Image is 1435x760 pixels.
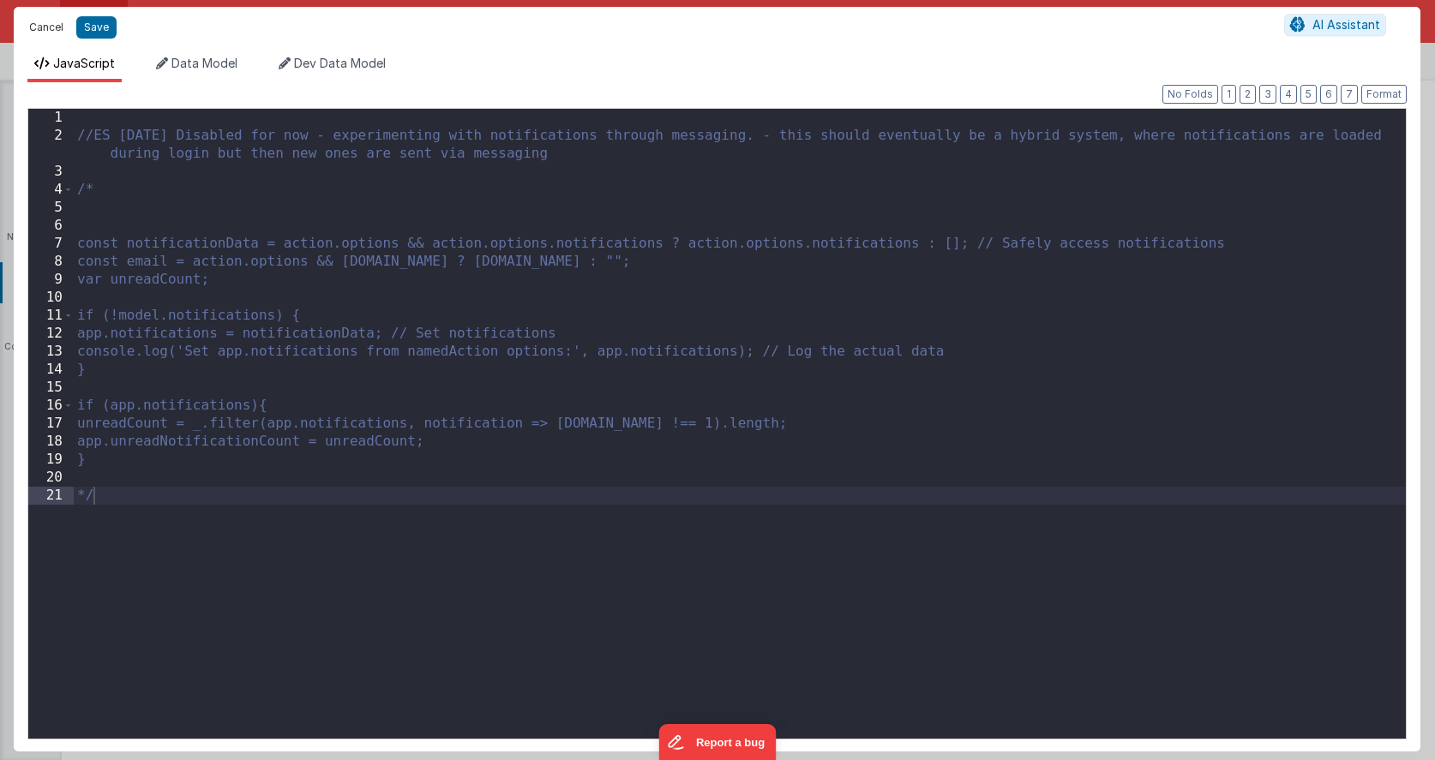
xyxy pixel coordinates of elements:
[28,199,74,217] div: 5
[28,127,74,163] div: 2
[1222,85,1236,104] button: 1
[28,163,74,181] div: 3
[53,56,115,70] span: JavaScript
[1300,85,1317,104] button: 5
[1284,14,1386,36] button: AI Assistant
[28,397,74,415] div: 16
[28,109,74,127] div: 1
[76,16,117,39] button: Save
[1280,85,1297,104] button: 4
[28,343,74,361] div: 13
[28,469,74,487] div: 20
[28,253,74,271] div: 8
[171,56,237,70] span: Data Model
[28,307,74,325] div: 11
[28,415,74,433] div: 17
[21,15,72,39] button: Cancel
[1361,85,1407,104] button: Format
[1312,17,1380,32] span: AI Assistant
[28,181,74,199] div: 4
[28,289,74,307] div: 10
[28,217,74,235] div: 6
[28,451,74,469] div: 19
[294,56,386,70] span: Dev Data Model
[1320,85,1337,104] button: 6
[1162,85,1218,104] button: No Folds
[28,361,74,379] div: 14
[1341,85,1358,104] button: 7
[28,235,74,253] div: 7
[28,379,74,397] div: 15
[28,487,74,505] div: 21
[1259,85,1276,104] button: 3
[1240,85,1256,104] button: 2
[28,271,74,289] div: 9
[659,724,777,760] iframe: Marker.io feedback button
[28,325,74,343] div: 12
[28,433,74,451] div: 18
